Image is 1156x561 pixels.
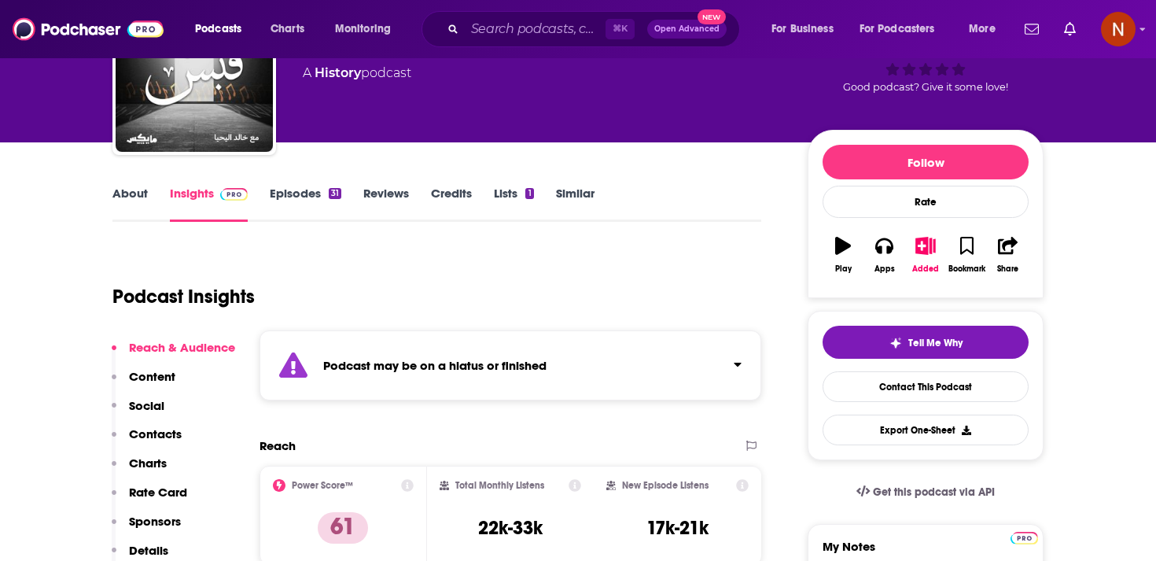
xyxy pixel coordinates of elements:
[912,264,939,274] div: Added
[1058,16,1082,42] a: Show notifications dropdown
[303,64,411,83] div: A podcast
[1101,12,1136,46] button: Show profile menu
[329,188,341,199] div: 31
[260,330,761,400] section: Click to expand status details
[431,186,472,222] a: Credits
[760,17,853,42] button: open menu
[455,480,544,491] h2: Total Monthly Listens
[771,18,834,40] span: For Business
[112,186,148,222] a: About
[324,17,411,42] button: open menu
[889,337,902,349] img: tell me why sparkle
[129,340,235,355] p: Reach & Audience
[969,18,996,40] span: More
[292,480,353,491] h2: Power Score™
[606,19,635,39] span: ⌘ K
[823,371,1029,402] a: Contact This Podcast
[184,17,262,42] button: open menu
[525,188,533,199] div: 1
[843,81,1008,93] span: Good podcast? Give it some love!
[863,227,904,283] button: Apps
[13,14,164,44] img: Podchaser - Follow, Share and Rate Podcasts
[556,186,595,222] a: Similar
[844,473,1007,511] a: Get this podcast via API
[112,340,235,369] button: Reach & Audience
[112,369,175,398] button: Content
[908,337,963,349] span: Tell Me Why
[835,264,852,274] div: Play
[997,264,1018,274] div: Share
[260,17,314,42] a: Charts
[129,543,168,558] p: Details
[874,264,895,274] div: Apps
[112,456,167,485] button: Charts
[1011,530,1038,544] a: Pro website
[823,227,863,283] button: Play
[112,398,164,427] button: Social
[478,516,543,540] h3: 22k-33k
[988,227,1029,283] button: Share
[129,398,164,413] p: Social
[335,18,391,40] span: Monitoring
[170,186,248,222] a: InsightsPodchaser Pro
[129,456,167,471] p: Charts
[646,516,709,540] h3: 17k-21k
[112,426,182,456] button: Contacts
[849,17,958,42] button: open menu
[823,186,1029,218] div: Rate
[112,485,187,514] button: Rate Card
[654,25,720,33] span: Open Advanced
[271,18,304,40] span: Charts
[905,227,946,283] button: Added
[1011,532,1038,544] img: Podchaser Pro
[363,186,409,222] a: Reviews
[465,17,606,42] input: Search podcasts, credits, & more...
[129,369,175,384] p: Content
[260,438,296,453] h2: Reach
[698,9,726,24] span: New
[860,18,935,40] span: For Podcasters
[1018,16,1045,42] a: Show notifications dropdown
[323,358,547,373] strong: Podcast may be on a hiatus or finished
[112,514,181,543] button: Sponsors
[958,17,1015,42] button: open menu
[112,285,255,308] h1: Podcast Insights
[129,485,187,500] p: Rate Card
[948,264,985,274] div: Bookmark
[946,227,987,283] button: Bookmark
[129,514,181,529] p: Sponsors
[622,480,709,491] h2: New Episode Listens
[436,11,755,47] div: Search podcasts, credits, & more...
[220,188,248,201] img: Podchaser Pro
[270,186,341,222] a: Episodes31
[195,18,241,40] span: Podcasts
[823,145,1029,179] button: Follow
[823,415,1029,445] button: Export One-Sheet
[823,326,1029,359] button: tell me why sparkleTell Me Why
[318,512,368,544] p: 61
[1101,12,1136,46] img: User Profile
[129,426,182,441] p: Contacts
[315,65,361,80] a: History
[647,20,727,39] button: Open AdvancedNew
[1101,12,1136,46] span: Logged in as AdelNBM
[494,186,533,222] a: Lists1
[873,485,995,499] span: Get this podcast via API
